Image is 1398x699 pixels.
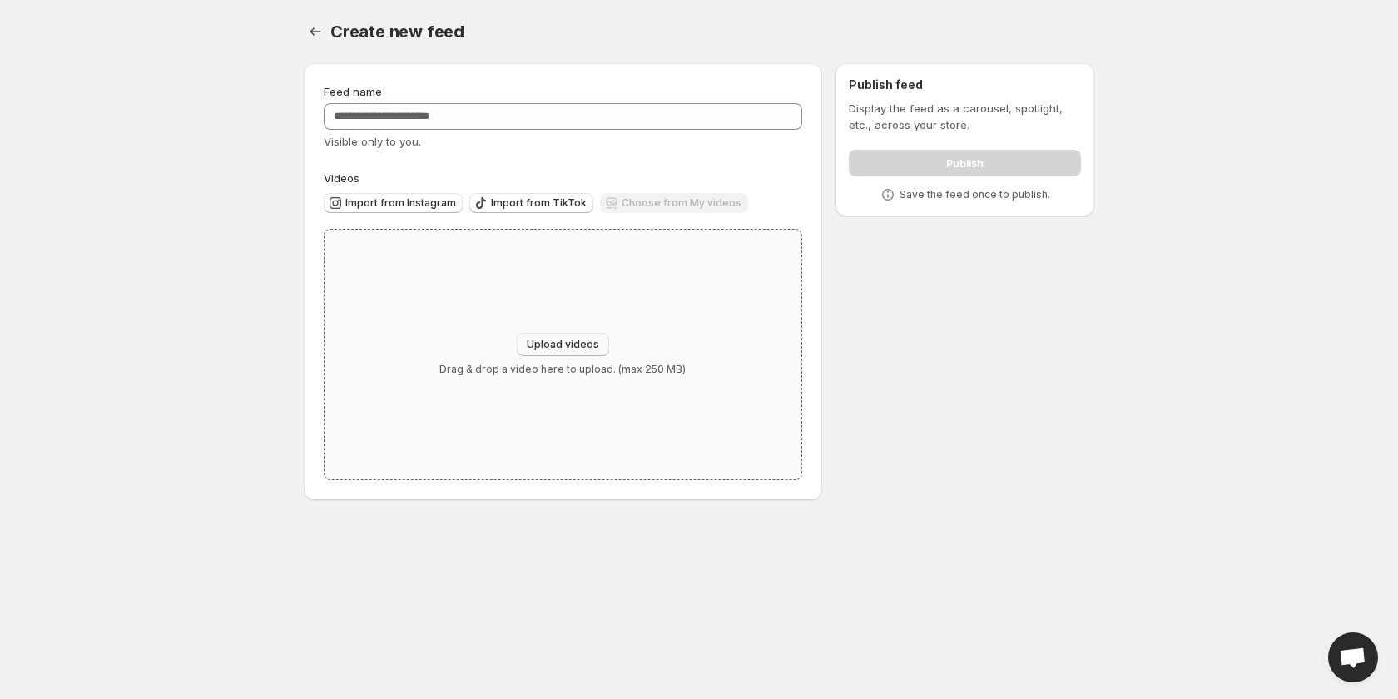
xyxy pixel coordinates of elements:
span: Import from TikTok [491,196,587,210]
span: Create new feed [330,22,464,42]
span: Import from Instagram [345,196,456,210]
p: Save the feed once to publish. [900,188,1050,201]
button: Import from Instagram [324,193,463,213]
span: Visible only to you. [324,135,421,148]
span: Upload videos [527,338,599,351]
h2: Publish feed [849,77,1081,93]
span: Feed name [324,85,382,98]
div: Open chat [1328,632,1378,682]
button: Upload videos [517,333,609,356]
button: Settings [304,20,327,43]
p: Display the feed as a carousel, spotlight, etc., across your store. [849,100,1081,133]
button: Import from TikTok [469,193,593,213]
p: Drag & drop a video here to upload. (max 250 MB) [439,363,686,376]
span: Videos [324,171,359,185]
